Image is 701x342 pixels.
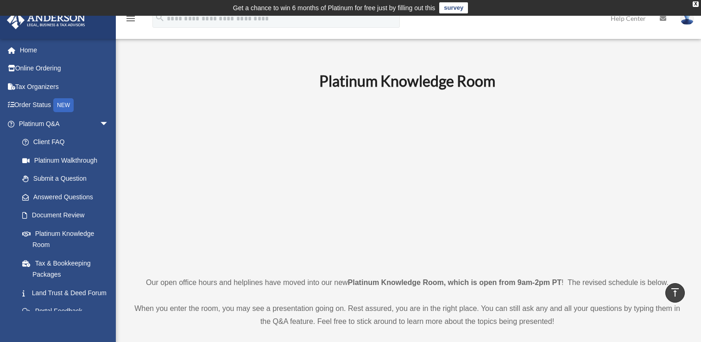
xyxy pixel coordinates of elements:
a: Platinum Walkthrough [13,151,123,170]
a: Online Ordering [6,59,123,78]
b: Platinum Knowledge Room [319,72,495,90]
a: Submit a Question [13,170,123,188]
iframe: 231110_Toby_KnowledgeRoom [268,102,546,259]
a: vertical_align_top [665,283,685,303]
div: Get a chance to win 6 months of Platinum for free just by filling out this [233,2,436,13]
a: Portal Feedback [13,302,123,321]
a: Answered Questions [13,188,123,206]
span: arrow_drop_down [100,114,118,133]
a: Home [6,41,123,59]
div: close [693,1,699,7]
p: Our open office hours and helplines have moved into our new ! The revised schedule is below. [132,276,682,289]
i: menu [125,13,136,24]
a: Platinum Q&Aarrow_drop_down [6,114,123,133]
i: search [155,13,165,23]
a: Tax Organizers [6,77,123,96]
i: vertical_align_top [669,287,681,298]
a: Tax & Bookkeeping Packages [13,254,123,284]
p: When you enter the room, you may see a presentation going on. Rest assured, you are in the right ... [132,302,682,328]
a: Platinum Knowledge Room [13,224,118,254]
strong: Platinum Knowledge Room, which is open from 9am-2pm PT [348,279,562,286]
img: User Pic [680,12,694,25]
img: Anderson Advisors Platinum Portal [4,11,88,29]
a: Document Review [13,206,123,225]
a: menu [125,16,136,24]
a: survey [439,2,468,13]
a: Order StatusNEW [6,96,123,115]
a: Client FAQ [13,133,123,152]
a: Land Trust & Deed Forum [13,284,123,302]
div: NEW [53,98,74,112]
